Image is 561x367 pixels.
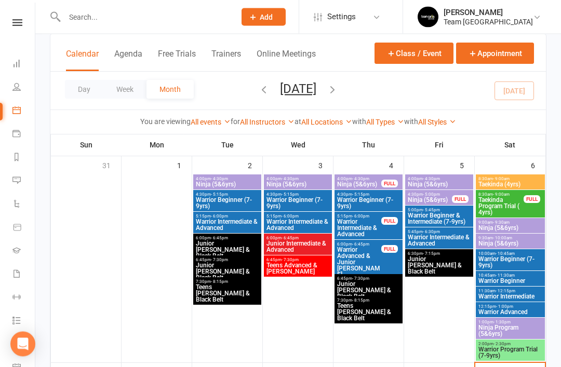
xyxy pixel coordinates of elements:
[191,118,231,126] a: All events
[211,258,228,263] span: - 7:30pm
[478,305,543,309] span: 12:15pm
[493,177,510,182] span: - 9:00am
[327,5,356,29] span: Settings
[195,197,259,210] span: Warrior Beginner (7-9yrs)
[211,177,228,182] span: - 4:30pm
[195,214,259,219] span: 5:15pm
[423,193,440,197] span: - 5:00pm
[337,197,400,210] span: Warrior Beginner (7-9yrs)
[231,117,240,126] strong: for
[158,49,196,71] button: Free Trials
[103,80,146,99] button: Week
[352,214,369,219] span: - 6:00pm
[211,214,228,219] span: - 6:00pm
[475,134,546,156] th: Sat
[423,252,440,256] span: - 7:15pm
[266,214,330,219] span: 5:15pm
[195,241,259,260] span: Junior [PERSON_NAME] & Black Belt
[337,303,400,322] span: Teens [PERSON_NAME] & Black Belt
[478,256,543,269] span: Warrior Beginner (7-9yrs)
[266,177,330,182] span: 4:00pm
[337,214,382,219] span: 5:15pm
[266,193,330,197] span: 4:30pm
[478,225,543,232] span: Ninja (5&6yrs)
[257,49,316,71] button: Online Meetings
[211,49,241,71] button: Trainers
[493,221,510,225] span: - 9:30am
[12,76,36,100] a: People
[282,236,299,241] span: - 6:45pm
[444,17,533,26] div: Team [GEOGRAPHIC_DATA]
[423,208,440,213] span: - 5:45pm
[195,193,259,197] span: 4:30pm
[51,134,122,156] th: Sun
[337,281,400,300] span: Junior [PERSON_NAME] & Black Belt
[65,80,103,99] button: Day
[407,252,471,256] span: 6:30pm
[102,157,121,174] div: 31
[66,49,99,71] button: Calendar
[12,53,36,76] a: Dashboard
[211,236,228,241] span: - 6:45pm
[404,134,475,156] th: Fri
[478,241,543,247] span: Ninja (5&6yrs)
[195,177,259,182] span: 4:00pm
[266,258,330,263] span: 6:45pm
[248,157,262,174] div: 2
[352,177,369,182] span: - 4:30pm
[407,177,471,182] span: 4:00pm
[423,230,440,235] span: - 6:30pm
[195,182,259,188] span: Ninja (5&6yrs)
[242,8,286,26] button: Add
[318,157,333,174] div: 3
[266,197,330,210] span: Warrior Beginner (7-9yrs)
[407,208,471,213] span: 5:00pm
[280,81,316,96] button: [DATE]
[10,332,35,357] div: Open Intercom Messenger
[418,118,456,126] a: All Styles
[478,193,524,197] span: 8:30am
[496,305,513,309] span: - 1:00pm
[337,177,382,182] span: 4:00pm
[12,146,36,170] a: Reports
[444,8,533,17] div: [PERSON_NAME]
[407,193,452,197] span: 4:30pm
[295,117,301,126] strong: at
[12,100,36,123] a: Calendar
[282,177,299,182] span: - 4:30pm
[381,180,398,188] div: FULL
[61,10,228,24] input: Search...
[177,157,192,174] div: 1
[493,320,511,325] span: - 1:30pm
[352,117,366,126] strong: with
[211,280,228,284] span: - 8:15pm
[478,236,543,241] span: 9:30am
[301,118,352,126] a: All Locations
[282,214,299,219] span: - 6:00pm
[381,218,398,225] div: FULL
[524,196,540,203] div: FULL
[478,182,543,188] span: Taekinda (4yrs)
[140,117,191,126] strong: You are viewing
[337,219,382,238] span: Warrior Intermediate & Advanced
[337,247,382,278] span: Warrior Advanced & Junior [PERSON_NAME]
[260,13,273,21] span: Add
[352,242,369,247] span: - 6:45pm
[12,123,36,146] a: Payments
[531,157,545,174] div: 6
[423,177,440,182] span: - 4:30pm
[478,325,543,337] span: Ninja Program (5&6yrs)
[337,193,400,197] span: 4:30pm
[12,216,36,240] a: Product Sales
[478,309,543,316] span: Warrior Advanced
[496,289,515,294] span: - 12:15pm
[493,193,510,197] span: - 9:00am
[266,241,330,253] span: Junior Intermediate & Advanced
[493,236,512,241] span: - 10:00am
[493,342,511,347] span: - 2:30pm
[195,280,259,284] span: 7:30pm
[375,43,453,64] button: Class / Event
[407,182,471,188] span: Ninja (5&6yrs)
[146,80,194,99] button: Month
[337,182,382,188] span: Ninja (5&6yrs)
